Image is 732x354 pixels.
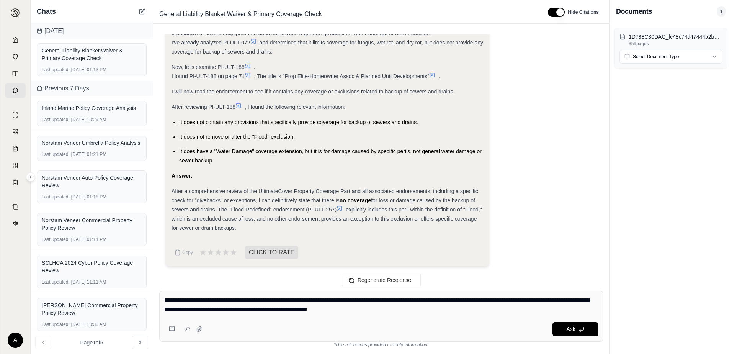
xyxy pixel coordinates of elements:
[182,249,193,256] span: Copy
[172,39,483,55] span: and determined that it limits coverage for fungus, wet rot, and dry rot, but does not provide any...
[5,107,26,123] a: Single Policy
[616,6,652,17] h3: Documents
[42,216,142,232] div: Norstam Veneer Commercial Property Policy Review
[172,73,245,79] span: I found PI-ULT-188 on page 71
[26,172,35,182] button: Expand sidebar
[172,88,454,95] span: I will now read the endorsement to see if it contains any coverage or exclusions related to backu...
[172,21,460,36] span: a breakdown of covered equipment. It does not provide a general giveback for water damage or sewe...
[172,173,193,179] strong: Answer:
[5,199,26,215] a: Contract Analysis
[31,23,153,39] div: [DATE]
[42,194,70,200] span: Last updated:
[42,139,142,147] div: Norstam Veneer Umbrella Policy Analysis
[179,119,418,125] span: It does not contain any provisions that specifically provide coverage for backup of sewers and dr...
[717,6,726,17] span: 1
[42,279,70,285] span: Last updated:
[566,326,575,332] span: Ask
[172,104,235,110] span: After reviewing PI-ULT-188
[5,141,26,156] a: Claim Coverage
[42,67,70,73] span: Last updated:
[42,236,70,243] span: Last updated:
[5,158,26,173] a: Custom Report
[5,49,26,64] a: Documents Vault
[42,279,142,285] div: [DATE] 11:11 AM
[179,148,482,164] span: It does have a "Water Damage" coverage extension, but it is for damage caused by specific perils,...
[568,9,599,15] span: Hide Citations
[5,66,26,81] a: Prompt Library
[42,151,142,157] div: [DATE] 01:21 PM
[42,104,142,112] div: Inland Marine Policy Coverage Analysis
[42,116,142,123] div: [DATE] 10:29 AM
[8,333,23,348] div: A
[42,302,142,317] div: [PERSON_NAME] Commercial Property Policy Review
[172,39,250,46] span: I've already analyzed PI-ULT-072
[172,64,245,70] span: Now, let's examine PI-ULT-188
[80,339,103,346] span: Page 1 of 5
[42,151,70,157] span: Last updated:
[629,41,722,47] p: 359 pages
[358,277,411,283] span: Regenerate Response
[5,175,26,190] a: Coverage Table
[156,8,539,20] div: Edit Title
[254,73,429,79] span: . The title is "Prop Elite-Homeowner Assoc & Planned Unit Developments"
[156,8,325,20] span: General Liability Blanket Waiver & Primary Coverage Check
[629,33,722,41] p: 1D788C30DAC_fc48c74d47444b2bbb781cbd886a1f76_525327C_PHPK2639708-012_Policy_PHPK2639708-012[9].pdf
[340,197,371,203] strong: no coverage
[137,7,147,16] button: New Chat
[42,116,70,123] span: Last updated:
[42,174,142,189] div: Norstam Veneer Auto Policy Coverage Review
[42,236,142,243] div: [DATE] 01:14 PM
[42,194,142,200] div: [DATE] 01:18 PM
[254,64,255,70] span: .
[342,274,421,286] button: Regenerate Response
[552,322,598,336] button: Ask
[42,67,142,73] div: [DATE] 01:13 PM
[11,8,20,18] img: Expand sidebar
[42,47,142,62] div: General Liability Blanket Waiver & Primary Coverage Check
[245,104,345,110] span: , I found the following relevant information:
[172,206,482,231] span: explicitly includes this peril within the definition of "Flood," which is an excluded cause of lo...
[159,342,603,348] div: *Use references provided to verify information.
[42,321,142,328] div: [DATE] 10:35 AM
[5,124,26,139] a: Policy Comparisons
[42,259,142,274] div: SCLHCA 2024 Cyber Policy Coverage Review
[172,245,196,260] button: Copy
[8,5,23,21] button: Expand sidebar
[5,216,26,231] a: Legal Search Engine
[172,188,478,203] span: After a comprehensive review of the UltimateCover Property Coverage Part and all associated endor...
[37,6,56,17] span: Chats
[5,83,26,98] a: Chat
[42,321,70,328] span: Last updated:
[438,73,440,79] span: .
[179,134,295,140] span: It does not remove or alter the "Flood" exclusion.
[245,246,298,259] span: CLICK TO RATE
[31,81,153,96] div: Previous 7 Days
[5,32,26,48] a: Home
[172,197,475,213] span: for loss or damage caused by the backup of sewers and drains. The "Flood Redefined" endorsement (...
[619,33,722,47] button: 1D788C30DAC_fc48c74d47444b2bbb781cbd886a1f76_525327C_PHPK2639708-012_Policy_PHPK2639708-012[9].pd...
